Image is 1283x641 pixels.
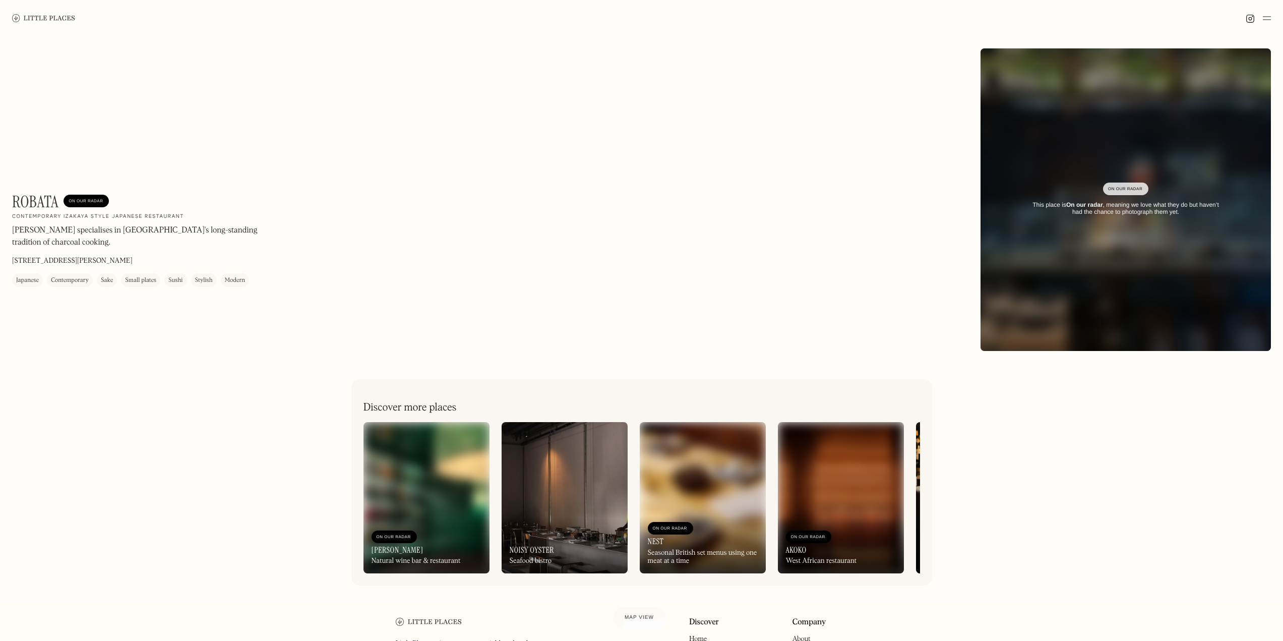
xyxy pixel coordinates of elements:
[778,422,904,573] a: On Our RadarAkokoWest African restaurant
[916,422,1042,573] a: The ParakeetGastropub & dining room
[12,225,284,249] p: [PERSON_NAME] specialises in [GEOGRAPHIC_DATA]'s long-standing tradition of charcoal cooking.
[689,618,719,627] a: Discover
[225,276,246,286] div: Modern
[372,557,461,565] div: Natural wine bar & restaurant
[372,545,423,555] h3: [PERSON_NAME]
[791,532,826,542] div: On Our Radar
[101,276,113,286] div: Sake
[69,197,104,207] div: On Our Radar
[377,532,412,542] div: On Our Radar
[16,276,39,286] div: Japanese
[51,276,89,286] div: Contemporary
[648,549,758,566] div: Seasonal British set menus using one meat at a time
[1066,201,1103,208] strong: On our radar
[640,422,766,573] a: On Our RadarNestSeasonal British set menus using one meat at a time
[653,523,688,534] div: On Our Radar
[648,537,664,546] h3: Nest
[792,618,826,627] a: Company
[625,615,654,620] span: Map view
[168,276,183,286] div: Sushi
[12,214,184,221] h2: Contemporary izakaya style Japanese restaurant
[1108,184,1143,194] div: On Our Radar
[12,256,133,267] p: [STREET_ADDRESS][PERSON_NAME]
[195,276,213,286] div: Stylish
[363,401,457,414] h2: Discover more places
[125,276,156,286] div: Small plates
[786,557,857,565] div: West African restaurant
[1027,201,1225,216] div: This place is , meaning we love what they do but haven’t had the chance to photograph them yet.
[502,422,628,573] a: Noisy OysterSeafood bistro
[363,422,490,573] a: On Our Radar[PERSON_NAME]Natural wine bar & restaurant
[510,545,555,555] h3: Noisy Oyster
[786,545,807,555] h3: Akoko
[613,607,666,629] a: Map view
[510,557,552,565] div: Seafood bistro
[12,192,58,211] h1: Robata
